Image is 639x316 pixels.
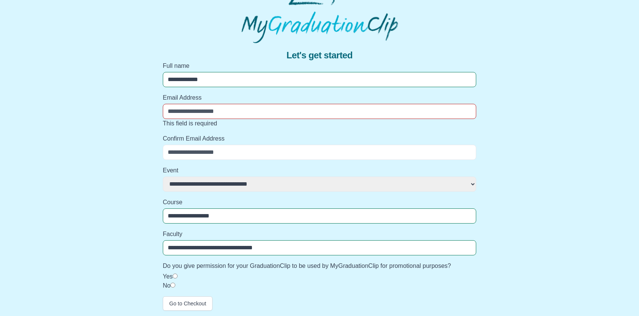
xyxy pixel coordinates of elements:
label: No [163,282,170,289]
span: This field is required [163,120,217,127]
span: Let's get started [286,49,353,61]
label: Faculty [163,230,476,239]
label: Course [163,198,476,207]
label: Email Address [163,93,476,102]
label: Full name [163,61,476,70]
label: Do you give permission for your GraduationClip to be used by MyGraduationClip for promotional pur... [163,261,476,271]
label: Confirm Email Address [163,134,476,143]
label: Event [163,166,476,175]
button: Go to Checkout [163,296,212,311]
label: Yes [163,273,173,280]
